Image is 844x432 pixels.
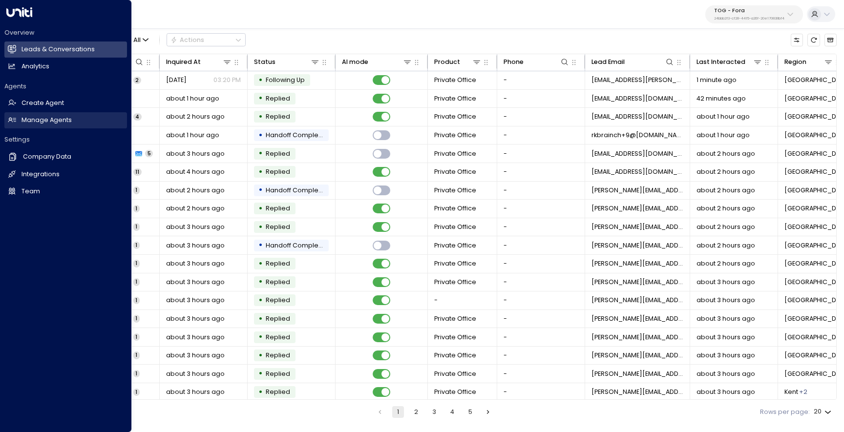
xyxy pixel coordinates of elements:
button: Go to page 4 [446,406,458,418]
span: 1 [133,351,140,359]
p: 03:20 PM [213,76,241,84]
span: michelle.tang+40@gmail.com [591,278,684,287]
td: - [497,383,585,401]
span: London [784,278,843,287]
span: Replied [266,314,290,323]
span: about 2 hours ago [696,223,755,231]
a: Create Agent [4,95,127,111]
span: Cambridge [784,76,843,84]
td: - [497,200,585,218]
span: Replied [266,223,290,231]
span: Handoff Completed [266,131,329,139]
span: Yesterday [166,76,187,84]
div: • [258,165,263,180]
span: London [784,94,843,103]
span: London [784,131,843,140]
div: London,Surrey [799,388,807,396]
span: michelle.tang+35@gmail.com [591,370,684,378]
span: Private Office [434,223,476,231]
span: about 2 hours ago [696,186,755,195]
div: • [258,238,263,253]
span: London [784,204,843,213]
td: - [497,126,585,144]
span: about 3 hours ago [166,296,225,305]
span: about 3 hours ago [166,351,225,360]
span: d_s_29@hotmail.com [591,149,684,158]
a: Integrations [4,166,127,183]
h2: Manage Agents [21,116,72,125]
div: • [258,128,263,143]
span: michelle.tang+37@gmail.com [591,333,684,342]
td: - [497,144,585,163]
div: • [258,183,263,198]
span: Replied [266,333,290,341]
span: 1 [133,242,140,249]
span: rkbrainch+9@live.co.uk [591,131,684,140]
td: - [497,347,585,365]
div: Phone [504,57,570,67]
h2: Agents [4,82,127,91]
div: Region [784,57,806,67]
div: Lead Email [591,57,675,67]
span: Private Office [434,186,476,195]
span: Private Office [434,278,476,287]
td: - [497,108,585,126]
span: 1 [133,278,140,286]
td: - [497,71,585,89]
div: • [258,293,263,308]
h2: Integrations [21,170,60,179]
button: Customize [791,34,803,46]
td: - [497,90,585,108]
td: - [497,328,585,346]
td: - [497,291,585,309]
span: about 4 hours ago [166,167,225,176]
span: about 1 hour ago [696,131,750,140]
span: about 1 hour ago [696,112,750,121]
span: about 3 hours ago [166,388,225,396]
td: - [497,236,585,254]
span: about 3 hours ago [166,223,225,231]
span: michelle.tang+47@gmail.com [591,186,684,195]
span: 1 [133,297,140,304]
span: Replied [266,370,290,378]
div: • [258,311,263,327]
a: Team [4,184,127,200]
div: • [258,274,263,289]
a: Analytics [4,59,127,75]
span: Refresh [807,34,820,46]
h2: Company Data [23,152,71,162]
div: Button group with a nested menu [167,33,246,46]
span: about 2 hours ago [166,112,225,121]
span: 1 [133,205,140,212]
div: • [258,201,263,216]
div: Product [434,57,460,67]
span: about 3 hours ago [166,314,225,323]
span: 1 [133,333,140,341]
div: • [258,256,263,271]
div: Inquired At [166,57,201,67]
div: Last Interacted [696,57,763,67]
h2: Analytics [21,62,49,71]
button: Go to next page [482,406,494,418]
a: Manage Agents [4,112,127,128]
span: 5 [145,150,153,157]
div: • [258,146,263,161]
span: Replied [266,351,290,359]
span: about 2 hours ago [166,204,225,213]
span: about 3 hours ago [696,296,755,305]
td: - [497,182,585,200]
span: 1 [133,315,140,322]
span: London [784,223,843,231]
span: michelle.tang+44@gmail.com [591,241,684,250]
span: about 1 hour ago [166,131,219,140]
div: AI mode [342,57,368,67]
td: - [497,365,585,383]
span: Replied [266,204,290,212]
span: Private Office [434,388,476,396]
span: Private Office [434,131,476,140]
span: about 3 hours ago [166,370,225,378]
span: alex.clark351@gmail.com [591,167,684,176]
a: Leads & Conversations [4,41,127,58]
span: Private Office [434,370,476,378]
span: Private Office [434,333,476,342]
